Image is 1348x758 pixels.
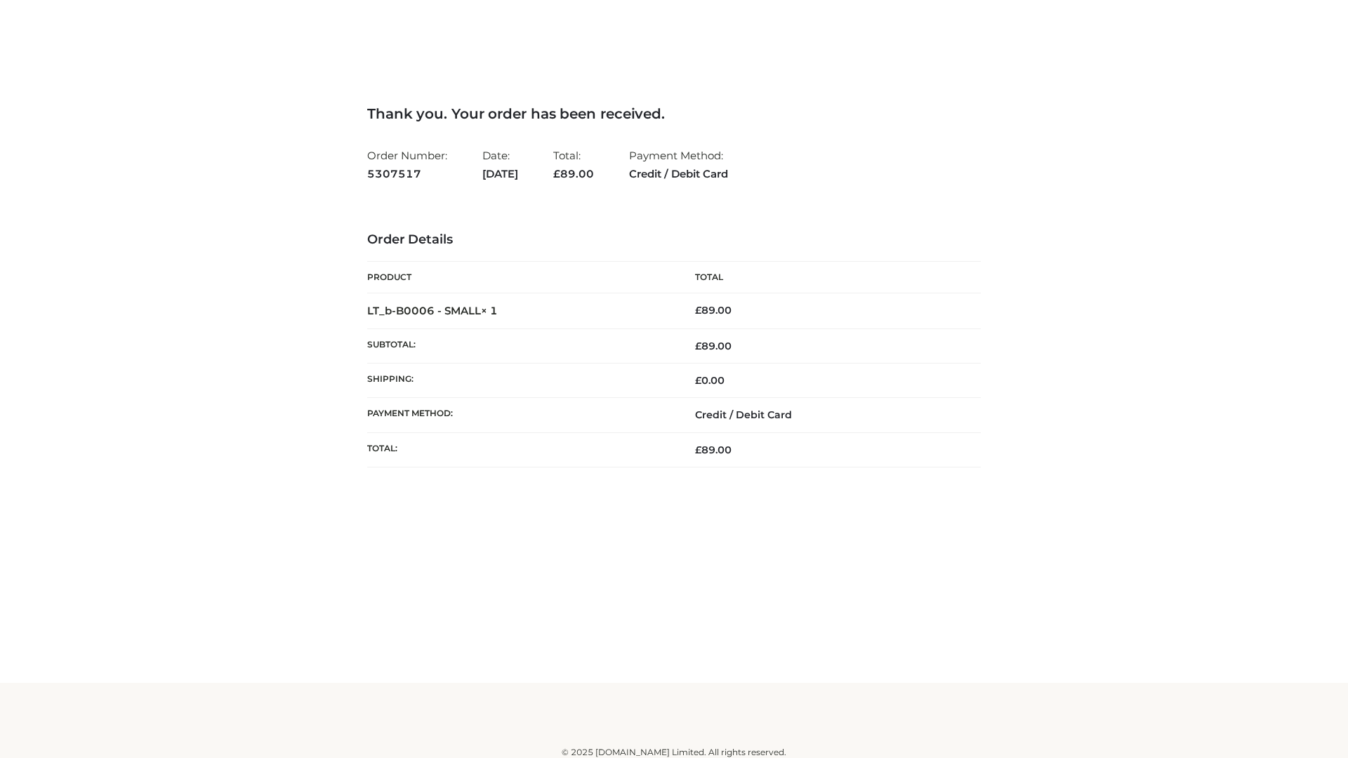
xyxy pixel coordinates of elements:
h3: Order Details [367,232,981,248]
bdi: 0.00 [695,374,725,387]
th: Product [367,262,674,293]
th: Payment method: [367,398,674,432]
strong: × 1 [481,304,498,317]
span: 89.00 [695,340,732,352]
strong: [DATE] [482,165,518,183]
span: 89.00 [553,167,594,180]
bdi: 89.00 [695,304,732,317]
span: £ [553,167,560,180]
span: 89.00 [695,444,732,456]
span: £ [695,444,701,456]
th: Total [674,262,981,293]
span: £ [695,304,701,317]
li: Order Number: [367,143,447,186]
strong: LT_b-B0006 - SMALL [367,304,498,317]
strong: 5307517 [367,165,447,183]
td: Credit / Debit Card [674,398,981,432]
li: Date: [482,143,518,186]
th: Shipping: [367,364,674,398]
li: Payment Method: [629,143,728,186]
li: Total: [553,143,594,186]
h3: Thank you. Your order has been received. [367,105,981,122]
span: £ [695,374,701,387]
strong: Credit / Debit Card [629,165,728,183]
th: Subtotal: [367,328,674,363]
span: £ [695,340,701,352]
th: Total: [367,432,674,467]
